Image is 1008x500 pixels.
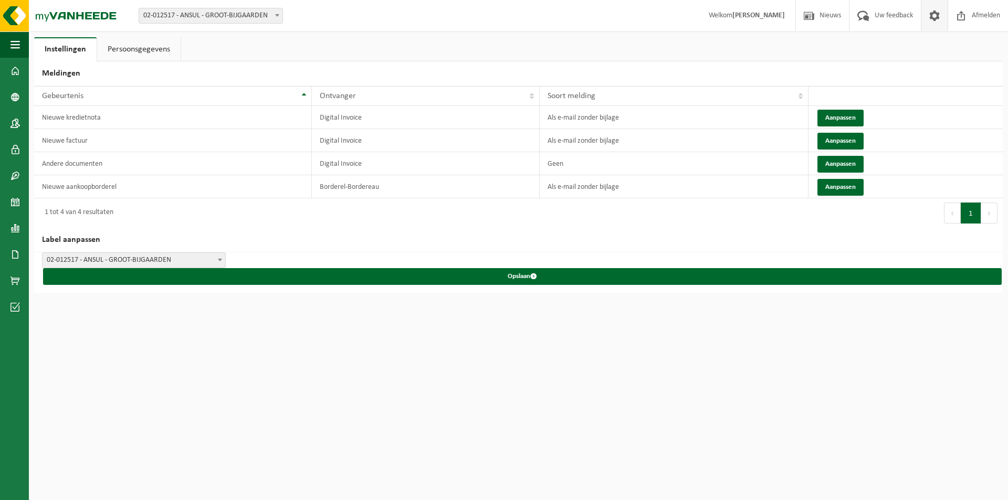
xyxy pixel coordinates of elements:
span: 02-012517 - ANSUL - GROOT-BIJGAARDEN [139,8,282,23]
button: Opslaan [43,268,1002,285]
td: Digital Invoice [312,129,540,152]
iframe: chat widget [5,477,175,500]
td: Als e-mail zonder bijlage [540,106,808,129]
td: Geen [540,152,808,175]
span: 02-012517 - ANSUL - GROOT-BIJGAARDEN [42,252,226,268]
span: 02-012517 - ANSUL - GROOT-BIJGAARDEN [139,8,283,24]
strong: [PERSON_NAME] [732,12,785,19]
td: Digital Invoice [312,106,540,129]
button: Aanpassen [817,179,864,196]
button: Previous [944,203,961,224]
button: Next [981,203,997,224]
div: 1 tot 4 van 4 resultaten [39,204,113,222]
span: Soort melding [548,92,595,100]
span: Ontvanger [320,92,356,100]
td: Als e-mail zonder bijlage [540,175,808,198]
span: Gebeurtenis [42,92,83,100]
button: Aanpassen [817,156,864,173]
td: Als e-mail zonder bijlage [540,129,808,152]
td: Andere documenten [34,152,312,175]
button: Aanpassen [817,110,864,126]
span: 02-012517 - ANSUL - GROOT-BIJGAARDEN [43,253,225,268]
td: Digital Invoice [312,152,540,175]
button: 1 [961,203,981,224]
a: Instellingen [34,37,97,61]
a: Persoonsgegevens [97,37,181,61]
td: Nieuwe factuur [34,129,312,152]
h2: Label aanpassen [34,228,1003,252]
button: Aanpassen [817,133,864,150]
h2: Meldingen [34,61,1003,86]
td: Borderel-Bordereau [312,175,540,198]
td: Nieuwe kredietnota [34,106,312,129]
td: Nieuwe aankoopborderel [34,175,312,198]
